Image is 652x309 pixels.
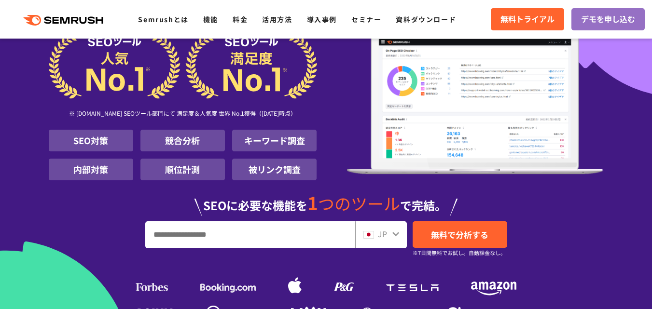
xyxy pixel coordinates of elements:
input: URL、キーワードを入力してください [146,222,355,248]
a: 資料ダウンロード [396,14,456,24]
div: ※ [DOMAIN_NAME] SEOツール部門にて 満足度＆人気度 世界 No.1獲得（[DATE]時点） [49,99,317,130]
a: 無料で分析する [413,221,507,248]
span: 無料トライアル [500,13,555,26]
li: 順位計測 [140,159,225,180]
span: デモを申し込む [581,13,635,26]
span: つのツール [318,191,400,215]
li: キーワード調査 [232,130,317,151]
a: 活用方法 [262,14,292,24]
a: 機能 [203,14,218,24]
span: 1 [307,189,318,215]
a: デモを申し込む [571,8,645,30]
a: 無料トライアル [491,8,564,30]
a: セミナー [351,14,381,24]
span: 無料で分析する [431,228,488,241]
span: で完結。 [400,197,446,214]
li: SEO対策 [49,130,133,151]
li: 競合分析 [140,130,225,151]
span: JP [378,228,387,240]
a: 料金 [233,14,248,24]
li: 被リンク調査 [232,159,317,180]
small: ※7日間無料でお試し。自動課金なし。 [413,248,506,257]
a: Semrushとは [138,14,188,24]
a: 導入事例 [307,14,337,24]
div: SEOに必要な機能を [49,184,604,216]
li: 内部対策 [49,159,133,180]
